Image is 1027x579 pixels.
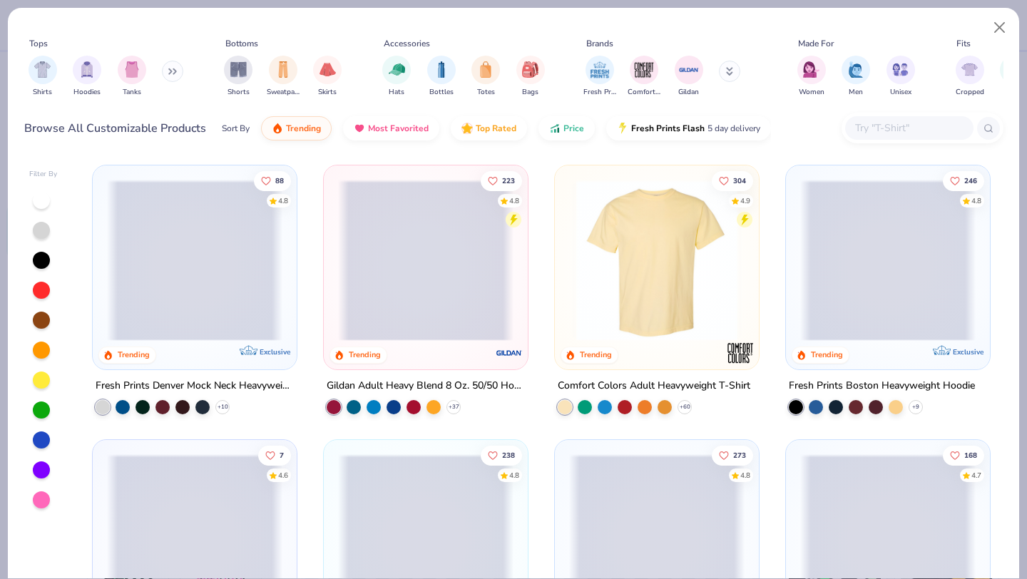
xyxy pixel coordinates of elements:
[943,445,984,465] button: Like
[628,56,660,98] div: filter for Comfort Colors
[313,56,342,98] button: filter button
[586,37,613,50] div: Brands
[964,177,977,184] span: 246
[887,56,915,98] button: filter button
[538,116,595,140] button: Price
[222,122,250,135] div: Sort By
[73,87,101,98] span: Hoodies
[892,61,909,78] img: Unisex Image
[502,451,515,458] span: 238
[842,56,870,98] div: filter for Men
[726,339,755,367] img: Comfort Colors logo
[280,451,285,458] span: 7
[118,56,146,98] button: filter button
[971,195,981,206] div: 4.8
[354,123,365,134] img: most_fav.gif
[471,56,500,98] div: filter for Totes
[854,120,964,136] input: Try "T-Shirt"
[558,377,750,395] div: Comfort Colors Adult Heavyweight T-Shirt
[522,61,538,78] img: Bags Image
[29,169,58,180] div: Filter By
[389,61,405,78] img: Hats Image
[368,123,429,134] span: Most Favorited
[286,123,321,134] span: Trending
[628,56,660,98] button: filter button
[389,87,404,98] span: Hats
[912,403,919,411] span: + 9
[633,59,655,81] img: Comfort Colors Image
[449,403,459,411] span: + 37
[255,170,292,190] button: Like
[509,470,519,481] div: 4.8
[73,56,101,98] div: filter for Hoodies
[583,56,616,98] div: filter for Fresh Prints
[224,56,252,98] div: filter for Shorts
[679,403,690,411] span: + 60
[259,445,292,465] button: Like
[471,56,500,98] button: filter button
[320,61,336,78] img: Skirts Image
[481,170,522,190] button: Like
[481,445,522,465] button: Like
[797,56,826,98] div: filter for Women
[276,177,285,184] span: 88
[79,61,95,78] img: Hoodies Image
[956,56,984,98] button: filter button
[427,56,456,98] div: filter for Bottles
[848,61,864,78] img: Men Image
[476,123,516,134] span: Top Rated
[343,116,439,140] button: Most Favorited
[33,87,52,98] span: Shirts
[678,87,699,98] span: Gildan
[589,59,610,81] img: Fresh Prints Image
[887,56,915,98] div: filter for Unisex
[461,123,473,134] img: TopRated.gif
[606,116,771,140] button: Fresh Prints Flash5 day delivery
[516,56,545,98] div: filter for Bags
[382,56,411,98] div: filter for Hats
[228,87,250,98] span: Shorts
[272,123,283,134] img: trending.gif
[952,347,983,357] span: Exclusive
[477,87,495,98] span: Totes
[964,451,977,458] span: 168
[740,470,750,481] div: 4.8
[569,180,745,341] img: 029b8af0-80e6-406f-9fdc-fdf898547912
[123,87,141,98] span: Tanks
[842,56,870,98] button: filter button
[275,61,291,78] img: Sweatpants Image
[279,195,289,206] div: 4.8
[267,56,300,98] button: filter button
[502,177,515,184] span: 223
[267,87,300,98] span: Sweatpants
[29,37,48,50] div: Tops
[73,56,101,98] button: filter button
[956,56,984,98] div: filter for Cropped
[583,87,616,98] span: Fresh Prints
[956,87,984,98] span: Cropped
[279,470,289,481] div: 4.6
[789,377,975,395] div: Fresh Prints Boston Heavyweight Hoodie
[225,37,258,50] div: Bottoms
[451,116,527,140] button: Top Rated
[313,56,342,98] div: filter for Skirts
[849,87,863,98] span: Men
[384,37,430,50] div: Accessories
[631,123,705,134] span: Fresh Prints Flash
[740,195,750,206] div: 4.9
[890,87,911,98] span: Unisex
[678,59,700,81] img: Gildan Image
[733,451,746,458] span: 273
[118,56,146,98] div: filter for Tanks
[96,377,294,395] div: Fresh Prints Denver Mock Neck Heavyweight Sweatshirt
[24,120,206,137] div: Browse All Customizable Products
[961,61,978,78] img: Cropped Image
[434,61,449,78] img: Bottles Image
[260,347,290,357] span: Exclusive
[224,56,252,98] button: filter button
[516,56,545,98] button: filter button
[218,403,228,411] span: + 10
[318,87,337,98] span: Skirts
[267,56,300,98] div: filter for Sweatpants
[956,37,971,50] div: Fits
